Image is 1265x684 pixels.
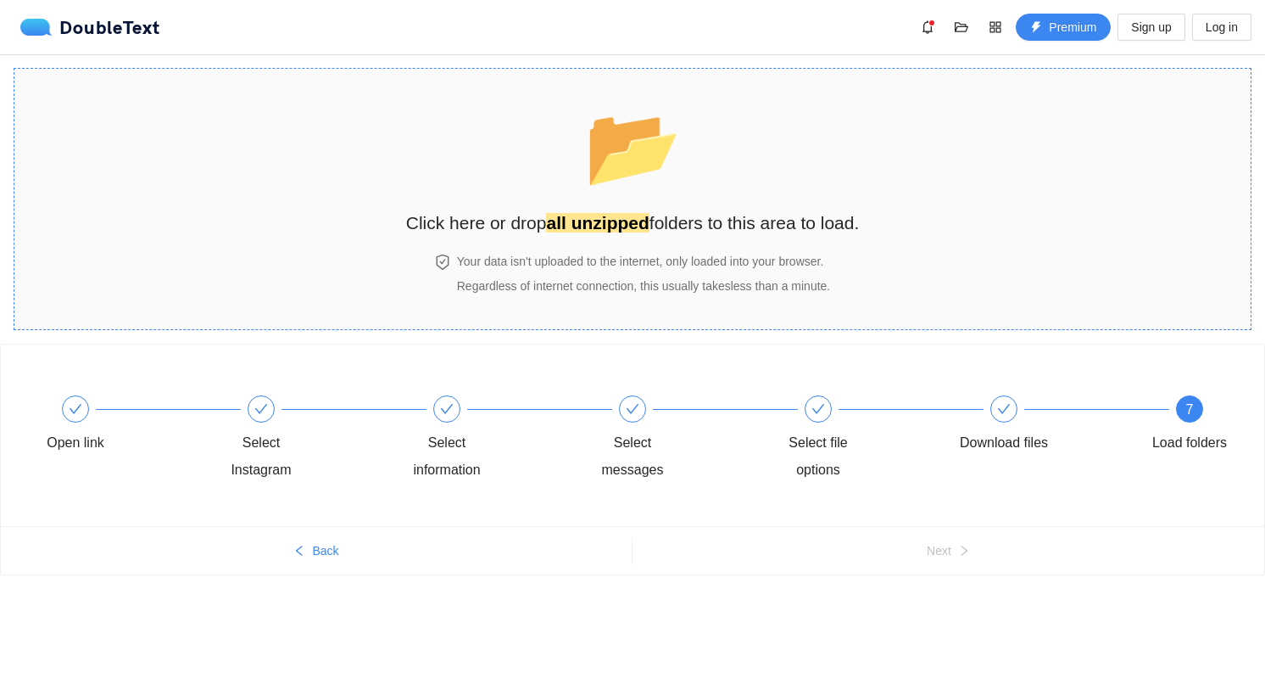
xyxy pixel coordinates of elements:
[20,19,59,36] img: logo
[293,545,305,558] span: left
[769,395,955,484] div: Select file options
[769,429,867,484] div: Select file options
[212,429,310,484] div: Select Instagram
[1206,18,1238,36] span: Log in
[69,402,82,416] span: check
[632,537,1264,564] button: Nextright
[440,402,454,416] span: check
[20,19,160,36] div: DoubleText
[914,14,941,41] button: bell
[584,104,682,190] span: folder
[254,402,268,416] span: check
[1,537,632,564] button: leftBack
[982,14,1009,41] button: appstore
[47,429,104,457] div: Open link
[1131,18,1171,36] span: Sign up
[583,429,682,484] div: Select messages
[457,252,830,271] h4: Your data isn't uploaded to the internet, only loaded into your browser.
[406,209,860,237] h2: Click here or drop folders to this area to load.
[398,395,583,484] div: Select information
[948,14,975,41] button: folder-open
[435,255,450,270] span: safety-certificate
[626,402,639,416] span: check
[546,213,649,233] strong: all unzipped
[212,395,398,484] div: Select Instagram
[1016,14,1111,41] button: thunderboltPremium
[1186,402,1194,417] span: 7
[1117,14,1184,41] button: Sign up
[1030,21,1042,35] span: thunderbolt
[583,395,769,484] div: Select messages
[983,20,1008,34] span: appstore
[1192,14,1251,41] button: Log in
[1140,395,1239,457] div: 7Load folders
[457,279,830,293] span: Regardless of internet connection, this usually takes less than a minute .
[811,402,825,416] span: check
[20,19,160,36] a: logoDoubleText
[312,541,338,560] span: Back
[398,429,496,484] div: Select information
[1049,18,1096,36] span: Premium
[955,395,1140,457] div: Download files
[1152,429,1227,457] div: Load folders
[26,395,212,457] div: Open link
[915,20,940,34] span: bell
[949,20,974,34] span: folder-open
[997,402,1011,416] span: check
[960,429,1048,457] div: Download files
